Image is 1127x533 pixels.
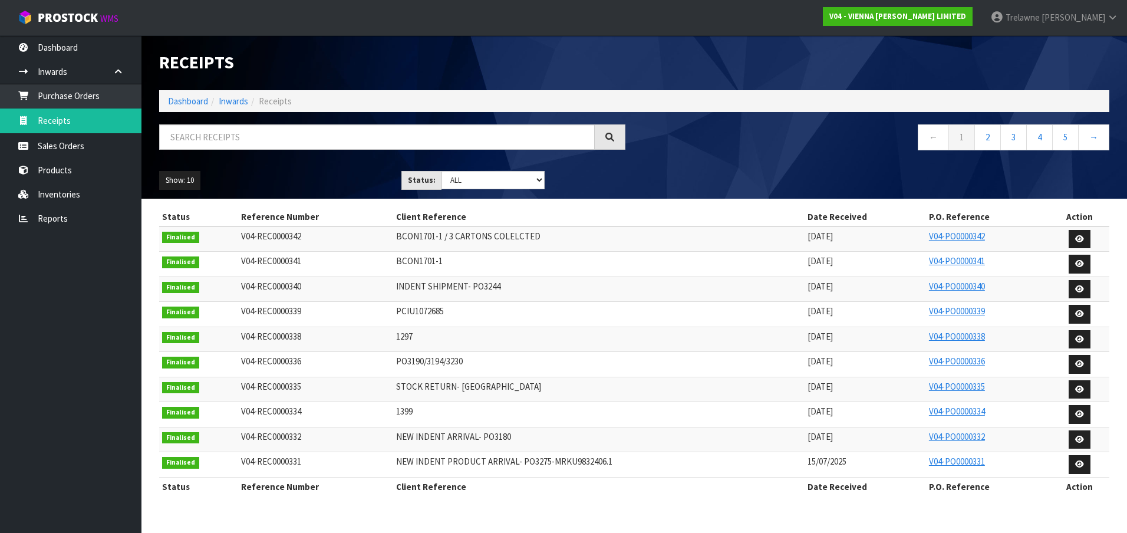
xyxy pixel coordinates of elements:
span: [DATE] [808,331,833,342]
span: PO3190/3194/3230 [396,356,463,367]
span: V04-REC0000341 [241,255,301,266]
span: STOCK RETURN- [GEOGRAPHIC_DATA] [396,381,541,392]
span: Finalised [162,457,199,469]
input: Search receipts [159,124,595,150]
th: Reference Number [238,477,393,496]
span: Receipts [259,96,292,107]
span: Finalised [162,332,199,344]
span: Finalised [162,382,199,394]
h1: Receipts [159,53,625,73]
span: [PERSON_NAME] [1042,12,1105,23]
a: 5 [1052,124,1079,150]
a: V04-PO0000339 [929,305,985,317]
span: Finalised [162,432,199,444]
a: → [1078,124,1109,150]
a: 2 [974,124,1001,150]
a: V04-PO0000334 [929,406,985,417]
span: Finalised [162,232,199,244]
th: Status [159,208,238,226]
span: V04-REC0000331 [241,456,301,467]
a: V04-PO0000340 [929,281,985,292]
span: BCON1701-1 [396,255,443,266]
a: 3 [1000,124,1027,150]
span: V04-REC0000336 [241,356,301,367]
span: [DATE] [808,231,833,242]
span: INDENT SHIPMENT- PO3244 [396,281,500,292]
span: V04-REC0000332 [241,431,301,442]
a: V04-PO0000342 [929,231,985,242]
a: 4 [1026,124,1053,150]
span: Finalised [162,256,199,268]
img: cube-alt.png [18,10,32,25]
span: 1399 [396,406,413,417]
th: P.O. Reference [926,208,1049,226]
a: V04-PO0000332 [929,431,985,442]
small: WMS [100,13,118,24]
th: Action [1049,208,1109,226]
span: 1297 [396,331,413,342]
span: [DATE] [808,381,833,392]
a: V04-PO0000338 [929,331,985,342]
th: Date Received [805,477,926,496]
span: NEW INDENT ARRIVAL- PO3180 [396,431,511,442]
span: V04-REC0000339 [241,305,301,317]
span: PCIU1072685 [396,305,444,317]
span: [DATE] [808,305,833,317]
span: Finalised [162,282,199,294]
a: V04-PO0000335 [929,381,985,392]
button: Show: 10 [159,171,200,190]
th: Reference Number [238,208,393,226]
th: Action [1049,477,1109,496]
span: V04-REC0000335 [241,381,301,392]
span: Finalised [162,357,199,369]
a: 1 [948,124,975,150]
th: Status [159,477,238,496]
span: NEW INDENT PRODUCT ARRIVAL- PO3275-MRKU9832406.1 [396,456,612,467]
span: [DATE] [808,255,833,266]
th: P.O. Reference [926,477,1049,496]
span: [DATE] [808,431,833,442]
span: V04-REC0000340 [241,281,301,292]
th: Client Reference [393,477,805,496]
span: Finalised [162,407,199,419]
a: Dashboard [168,96,208,107]
strong: Status: [408,175,436,185]
a: V04-PO0000336 [929,356,985,367]
span: 15/07/2025 [808,456,846,467]
span: BCON1701-1 / 3 CARTONS COLELCTED [396,231,541,242]
a: V04-PO0000341 [929,255,985,266]
span: Trelawne [1006,12,1040,23]
span: Finalised [162,307,199,318]
span: [DATE] [808,406,833,417]
span: ProStock [38,10,98,25]
strong: V04 - VIENNA [PERSON_NAME] LIMITED [829,11,966,21]
th: Client Reference [393,208,805,226]
span: [DATE] [808,281,833,292]
a: V04-PO0000331 [929,456,985,467]
a: ← [918,124,949,150]
span: V04-REC0000342 [241,231,301,242]
nav: Page navigation [643,124,1109,153]
span: V04-REC0000338 [241,331,301,342]
th: Date Received [805,208,926,226]
a: Inwards [219,96,248,107]
span: V04-REC0000334 [241,406,301,417]
span: [DATE] [808,356,833,367]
